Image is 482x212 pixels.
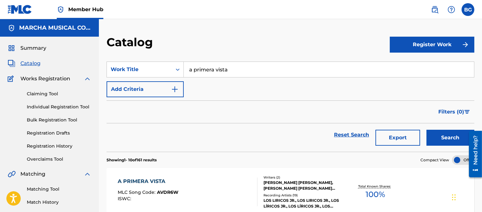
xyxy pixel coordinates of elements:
[431,6,439,13] img: search
[84,170,91,178] img: expand
[428,3,441,16] a: Public Search
[27,199,91,206] a: Match History
[8,5,32,14] img: MLC Logo
[8,75,16,83] img: Works Registration
[8,24,15,32] img: Accounts
[448,6,455,13] img: help
[8,170,16,178] img: Matching
[426,130,474,146] button: Search
[8,60,15,67] img: Catalog
[445,3,458,16] div: Help
[452,188,456,207] div: Arrastrar
[375,130,420,146] button: Export
[107,62,474,152] form: Search Form
[263,180,345,191] div: [PERSON_NAME] [PERSON_NAME], [PERSON_NAME] [PERSON_NAME] MONTAO
[57,6,64,13] img: Top Rightsholder
[118,196,133,201] span: ISWC :
[27,130,91,136] a: Registration Drafts
[111,66,168,73] div: Work Title
[420,157,449,163] span: Compact View
[118,189,157,195] span: MLC Song Code :
[171,85,179,93] img: 9d2ae6d4665cec9f34b9.svg
[27,104,91,110] a: Individual Registration Tool
[464,128,482,180] iframe: Resource Center
[434,104,474,120] button: Filters (0)
[8,60,41,67] a: CatalogCatalog
[68,6,103,13] span: Member Hub
[331,128,372,142] a: Reset Search
[27,186,91,193] a: Matching Tool
[84,75,91,83] img: expand
[366,189,385,200] span: 100 %
[450,181,482,212] div: Widget de chat
[462,41,469,48] img: f7272a7cc735f4ea7f67.svg
[157,189,178,195] span: AVDR6W
[20,44,46,52] span: Summary
[358,184,392,189] p: Total Known Shares:
[263,198,345,209] div: LOS LIRICOS JR., LOS LIRICOS JR., LOS LÍRICOS JR., LOS LÍRICOS JR., LOS LÍRICOS JR.
[263,193,345,198] div: Recording Artists ( 19 )
[27,117,91,123] a: Bulk Registration Tool
[27,143,91,150] a: Registration History
[107,35,156,49] h2: Catalog
[20,75,70,83] span: Works Registration
[107,157,157,163] p: Showing 1 - 10 of 161 results
[390,37,474,53] button: Register Work
[118,178,178,185] div: A PRIMERA VISTA
[107,81,184,97] button: Add Criteria
[263,175,345,180] div: Writers ( 2 )
[27,91,91,97] a: Claiming Tool
[450,181,482,212] iframe: Chat Widget
[8,44,46,52] a: SummarySummary
[27,156,91,163] a: Overclaims Tool
[438,108,464,116] span: Filters ( 0 )
[464,110,470,114] img: filter
[19,24,91,32] h5: MARCHA MUSICAL CORP.
[462,3,474,16] div: User Menu
[20,170,45,178] span: Matching
[20,60,41,67] span: Catalog
[8,44,15,52] img: Summary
